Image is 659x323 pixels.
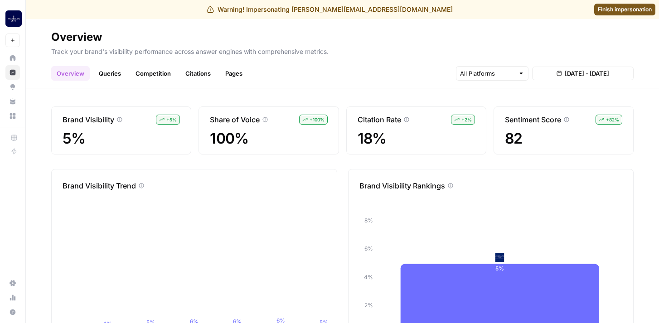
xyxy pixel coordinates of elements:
[63,114,114,125] p: Brand Visibility
[310,116,325,123] span: + 100 %
[358,114,401,125] p: Citation Rate
[166,116,177,123] span: + 5 %
[358,130,475,147] span: 18%
[210,114,260,125] p: Share of Voice
[359,180,445,191] p: Brand Visibility Rankings
[5,94,20,109] a: Your Data
[565,69,609,78] span: [DATE] - [DATE]
[220,66,248,81] a: Pages
[364,302,373,309] tspan: 2%
[606,116,619,123] span: + 82 %
[63,180,136,191] p: Brand Visibility Trend
[5,7,20,30] button: Workspace: Magellan Jets
[5,51,20,65] a: Home
[207,5,453,14] div: Warning! Impersonating [PERSON_NAME][EMAIL_ADDRESS][DOMAIN_NAME]
[461,116,472,123] span: + 2 %
[594,4,655,15] a: Finish impersonation
[505,114,561,125] p: Sentiment Score
[364,246,373,252] tspan: 6%
[5,109,20,123] a: Browse
[532,67,634,80] button: [DATE] - [DATE]
[5,305,20,319] button: Help + Support
[5,65,20,80] a: Insights
[598,5,652,14] span: Finish impersonation
[51,30,102,44] div: Overview
[51,44,634,56] p: Track your brand's visibility performance across answer engines with comprehensive metrics.
[5,80,20,94] a: Opportunities
[5,10,22,27] img: Magellan Jets Logo
[363,274,373,280] tspan: 4%
[5,290,20,305] a: Usage
[63,130,180,147] span: 5%
[495,253,504,262] img: mwu1mlwpd2hfch39zk74ivg7kn47
[130,66,176,81] a: Competition
[93,66,126,81] a: Queries
[180,66,216,81] a: Citations
[460,69,514,78] input: All Platforms
[364,217,373,224] tspan: 8%
[495,265,504,272] text: 5%
[210,130,327,147] span: 100%
[5,276,20,290] a: Settings
[505,130,622,147] span: 82
[51,66,90,81] a: Overview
